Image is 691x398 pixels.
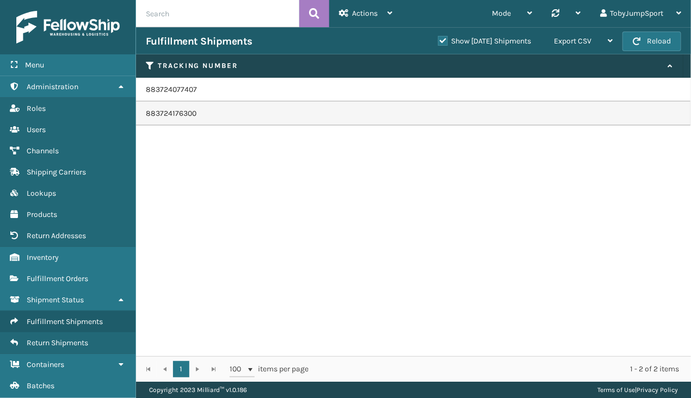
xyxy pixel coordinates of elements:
[27,167,86,177] span: Shipping Carriers
[597,382,678,398] div: |
[27,360,64,369] span: Containers
[597,386,635,394] a: Terms of Use
[27,125,46,134] span: Users
[25,60,44,70] span: Menu
[352,9,378,18] span: Actions
[136,78,691,102] td: 883724077407
[173,361,189,377] a: 1
[16,11,120,43] img: logo
[27,104,46,113] span: Roles
[492,9,511,18] span: Mode
[27,210,57,219] span: Products
[27,253,59,262] span: Inventory
[27,295,84,304] span: Shipment Status
[146,35,252,48] h3: Fulfillment Shipments
[158,61,662,71] label: Tracking Number
[324,364,679,375] div: 1 - 2 of 2 items
[27,381,54,390] span: Batches
[230,361,309,377] span: items per page
[554,36,591,46] span: Export CSV
[230,364,246,375] span: 100
[149,382,247,398] p: Copyright 2023 Milliard™ v 1.0.186
[136,102,691,126] td: 883724176300
[622,32,681,51] button: Reload
[438,36,531,46] label: Show [DATE] Shipments
[27,317,103,326] span: Fulfillment Shipments
[27,338,88,347] span: Return Shipments
[27,231,86,240] span: Return Addresses
[27,189,56,198] span: Lookups
[27,274,88,283] span: Fulfillment Orders
[27,146,59,156] span: Channels
[637,386,678,394] a: Privacy Policy
[27,82,78,91] span: Administration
